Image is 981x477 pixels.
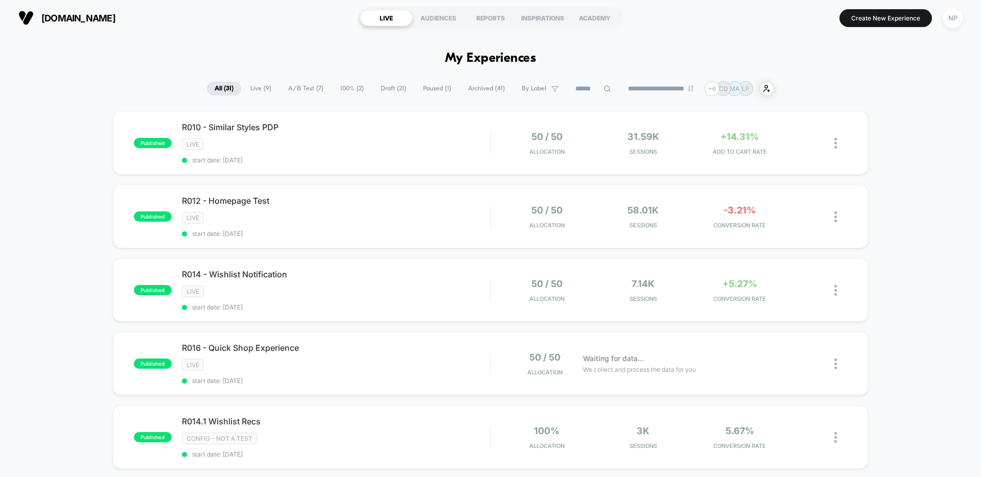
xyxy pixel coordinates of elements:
span: R012 - Homepage Test [182,196,490,206]
span: Sessions [598,148,689,155]
span: 50 / 50 [531,278,563,289]
span: 50 / 50 [531,205,563,216]
span: 50 / 50 [531,131,563,142]
span: CONVERSION RATE [694,295,785,302]
span: published [134,138,172,148]
span: By Label [522,85,546,92]
div: NP [943,8,963,28]
span: Live ( 9 ) [243,82,279,96]
img: end [688,85,694,91]
div: + 6 [705,81,719,96]
img: close [834,211,837,222]
span: -3.21% [723,205,756,216]
span: 100% ( 2 ) [333,82,371,96]
button: NP [940,8,966,29]
span: Sessions [598,222,689,229]
span: CONFIG - NOT A TEST [182,433,257,444]
span: start date: [DATE] [182,230,490,237]
span: 7.14k [632,278,655,289]
div: INSPIRATIONS [517,10,569,26]
span: R010 - Similar Styles PDP [182,122,490,132]
div: REPORTS [464,10,517,26]
span: LIVE [182,212,204,224]
span: R014.1 Wishlist Recs [182,416,490,426]
span: LIVE [182,285,204,297]
p: CD [719,85,728,92]
span: Waiting for data... [583,353,644,364]
p: LP [742,85,750,92]
button: Create New Experience [839,9,932,27]
span: [DOMAIN_NAME] [41,13,115,23]
span: Draft ( 21 ) [373,82,414,96]
span: Paused ( 1 ) [415,82,459,96]
span: 50 / 50 [529,352,560,363]
span: LIVE [182,138,204,150]
span: All ( 31 ) [207,82,241,96]
span: published [134,432,172,442]
span: 5.67% [726,425,754,436]
img: close [834,359,837,369]
span: Allocation [529,148,565,155]
span: published [134,359,172,369]
span: We collect and process the data for you [583,365,696,374]
h1: My Experiences [445,51,536,66]
span: start date: [DATE] [182,450,490,458]
img: close [834,285,837,296]
span: Sessions [598,295,689,302]
span: 58.01k [627,205,659,216]
span: Allocation [527,369,563,376]
span: LIVE [182,359,204,371]
span: Allocation [529,295,565,302]
img: close [834,138,837,149]
img: Visually logo [18,10,34,26]
button: [DOMAIN_NAME] [15,10,119,26]
span: R016 - Quick Shop Experience [182,343,490,353]
div: LIVE [360,10,412,26]
span: Allocation [529,222,565,229]
span: Archived ( 41 ) [460,82,512,96]
span: +14.31% [720,131,759,142]
span: 31.59k [627,131,659,142]
span: start date: [DATE] [182,156,490,164]
span: start date: [DATE] [182,303,490,311]
span: 100% [534,425,559,436]
span: published [134,211,172,222]
span: R014 - Wishlist Notification [182,269,490,279]
span: Allocation [529,442,565,449]
span: Sessions [598,442,689,449]
p: MA [730,85,739,92]
span: +5.27% [722,278,757,289]
span: CONVERSION RATE [694,222,785,229]
span: published [134,285,172,295]
span: 3k [637,425,649,436]
span: start date: [DATE] [182,377,490,385]
span: ADD TO CART RATE [694,148,785,155]
span: A/B Test ( 7 ) [281,82,331,96]
img: close [834,432,837,443]
span: CONVERSION RATE [694,442,785,449]
div: AUDIENCES [412,10,464,26]
div: ACADEMY [569,10,621,26]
